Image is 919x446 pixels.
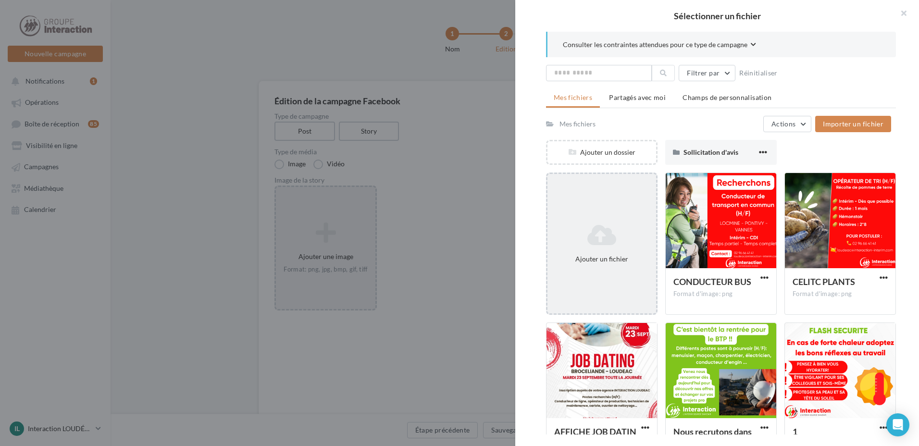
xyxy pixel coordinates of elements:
[771,120,795,128] span: Actions
[793,276,855,287] span: CELITC PLANTS
[547,148,656,157] div: Ajouter un dossier
[609,93,666,101] span: Partagés avec moi
[763,116,811,132] button: Actions
[554,93,592,101] span: Mes fichiers
[563,39,756,51] button: Consulter les contraintes attendues pour ce type de campagne
[551,254,652,264] div: Ajouter un fichier
[559,119,596,129] div: Mes fichiers
[563,40,747,50] span: Consulter les contraintes attendues pour ce type de campagne
[815,116,891,132] button: Importer un fichier
[679,65,735,81] button: Filtrer par
[683,93,771,101] span: Champs de personnalisation
[793,290,888,298] div: Format d'image: png
[886,413,909,436] div: Open Intercom Messenger
[673,276,751,287] span: CONDUCTEUR BUS
[683,148,738,156] span: Sollicitation d'avis
[673,290,769,298] div: Format d'image: png
[531,12,904,20] h2: Sélectionner un fichier
[823,120,883,128] span: Importer un fichier
[793,426,797,437] span: 1
[735,67,782,79] button: Réinitialiser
